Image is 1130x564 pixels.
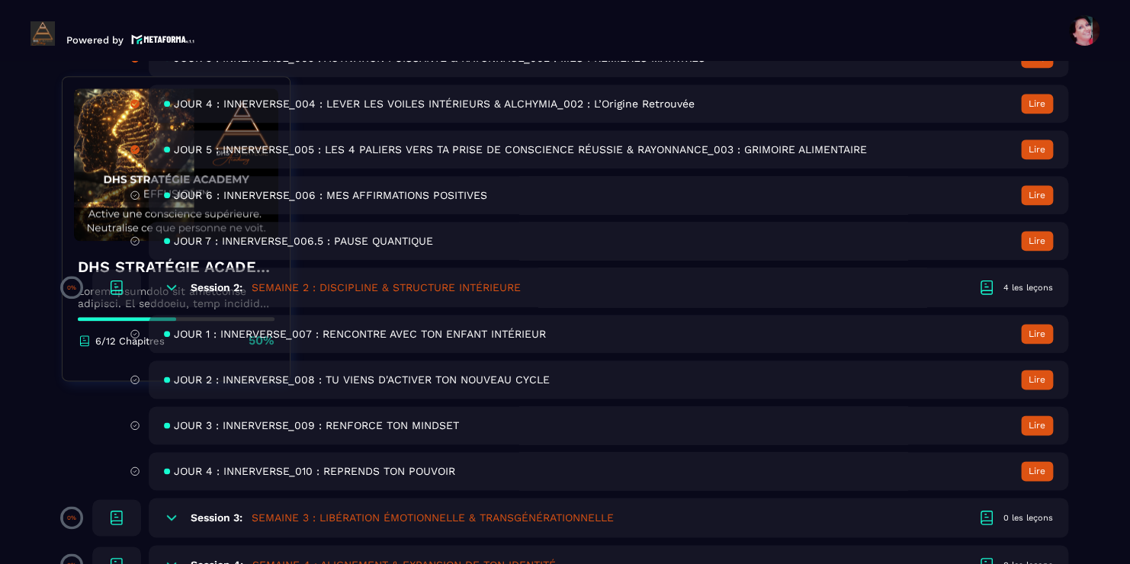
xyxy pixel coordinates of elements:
[1021,94,1053,114] button: Lire
[78,256,274,277] h4: DHS STRATÉGIE ACADEMY™ – EFFUSION
[252,510,614,525] h5: SEMAINE 3 : LIBÉRATION ÉMOTIONNELLE & TRANSGÉNÉRATIONNELLE
[174,189,487,201] span: JOUR 6 : INNERVERSE_006 : MES AFFIRMATIONS POSITIVES
[174,419,459,431] span: JOUR 3 : INNERVERSE_009 : RENFORCE TON MINDSET
[74,88,278,241] img: banner
[95,335,165,347] p: 6/12 Chapitres
[67,514,76,521] p: 0%
[191,281,242,293] h6: Session 2:
[174,328,546,340] span: JOUR 1 : INNERVERSE_007 : RENCONTRE AVEC TON ENFANT INTÉRIEUR
[131,33,195,46] img: logo
[30,21,55,46] img: logo-branding
[1021,415,1053,435] button: Lire
[174,373,550,386] span: JOUR 2 : INNERVERSE_008 : TU VIENS D'ACTIVER TON NOUVEAU CYCLE
[174,465,455,477] span: JOUR 4 : INNERVERSE_010 : REPRENDS TON POUVOIR
[174,98,695,110] span: JOUR 4 : INNERVERSE_004 : LEVER LES VOILES INTÉRIEURS & ALCHYMIA_002 : L’Origine Retrouvée
[1021,324,1053,344] button: Lire
[1021,139,1053,159] button: Lire
[1003,282,1053,293] div: 4 les leçons
[67,284,76,291] p: 0%
[174,143,867,155] span: JOUR 5 : INNERVERSE_005 : LES 4 PALIERS VERS TA PRISE DE CONSCIENCE RÉUSSIE & RAYONNANCE_003 : GR...
[1003,512,1053,524] div: 0 les leçons
[1021,461,1053,481] button: Lire
[1021,185,1053,205] button: Lire
[191,511,242,524] h6: Session 3:
[174,235,433,247] span: JOUR 7 : INNERVERSE_006.5 : PAUSE QUANTIQUE
[1021,370,1053,389] button: Lire
[252,280,521,295] h5: SEMAINE 2 : DISCIPLINE & STRUCTURE INTÉRIEURE
[78,285,274,309] p: Lorem ipsumdolo sit ametconse adipisci. El seddoeiu, temp incidid utla et dolo ma aliqu enimadmi ...
[66,34,124,46] p: Powered by
[1021,231,1053,251] button: Lire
